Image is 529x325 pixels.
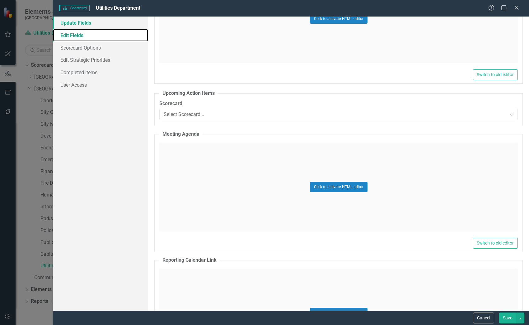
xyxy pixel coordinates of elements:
[310,182,367,192] button: Click to activate HTML editor
[53,54,148,66] a: Edit Strategic Priorities
[473,238,518,249] button: Switch to old editor
[53,41,148,54] a: Scorecard Options
[159,100,518,107] label: Scorecard
[310,308,367,318] button: Click to activate HTML editor
[473,69,518,80] button: Switch to old editor
[53,17,148,29] a: Update Fields
[53,66,148,79] a: Completed Items
[96,5,140,11] span: Utilities Department
[164,111,507,118] div: Select Scorecard...
[159,90,218,97] legend: Upcoming Action Items
[310,14,367,24] button: Click to activate HTML editor
[53,79,148,91] a: User Access
[53,29,148,41] a: Edit Fields
[59,5,90,11] span: Scorecard
[159,257,220,264] legend: Reporting Calendar Link
[499,313,516,323] button: Save
[473,313,494,323] button: Cancel
[159,131,203,138] legend: Meeting Agenda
